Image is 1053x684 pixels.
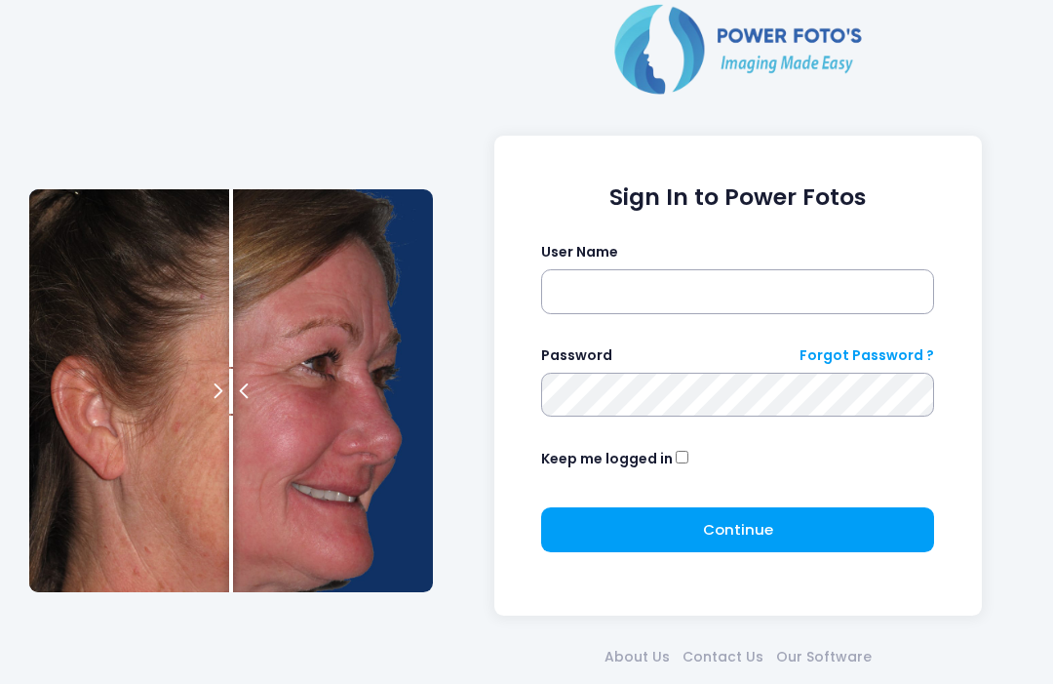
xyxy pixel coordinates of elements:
label: Password [541,345,612,366]
h1: Sign In to Power Fotos [541,183,934,211]
a: Our Software [769,647,877,667]
label: User Name [541,242,618,262]
a: Contact Us [676,647,769,667]
span: Continue [703,519,773,540]
button: Continue [541,507,934,552]
label: Keep me logged in [541,449,673,469]
a: About Us [598,647,676,667]
a: Forgot Password ? [799,345,934,366]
